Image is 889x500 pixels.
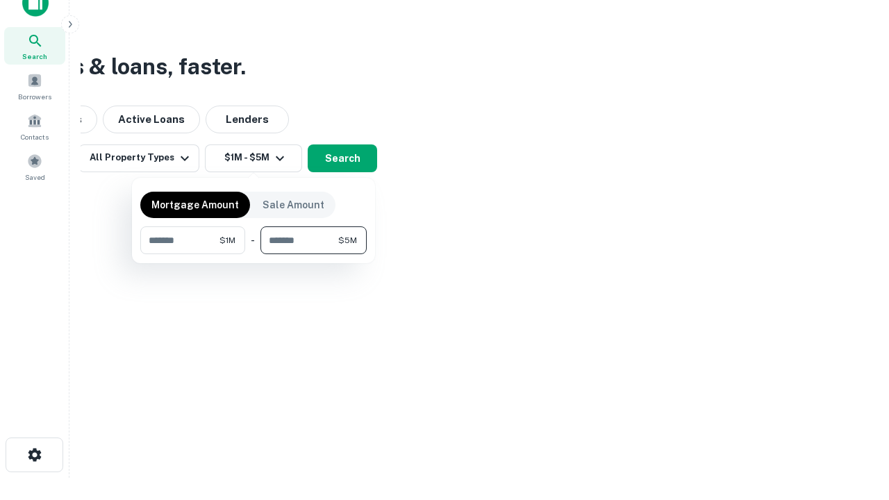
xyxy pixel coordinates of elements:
[338,234,357,247] span: $5M
[219,234,235,247] span: $1M
[820,389,889,456] iframe: Chat Widget
[251,226,255,254] div: -
[263,197,324,212] p: Sale Amount
[151,197,239,212] p: Mortgage Amount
